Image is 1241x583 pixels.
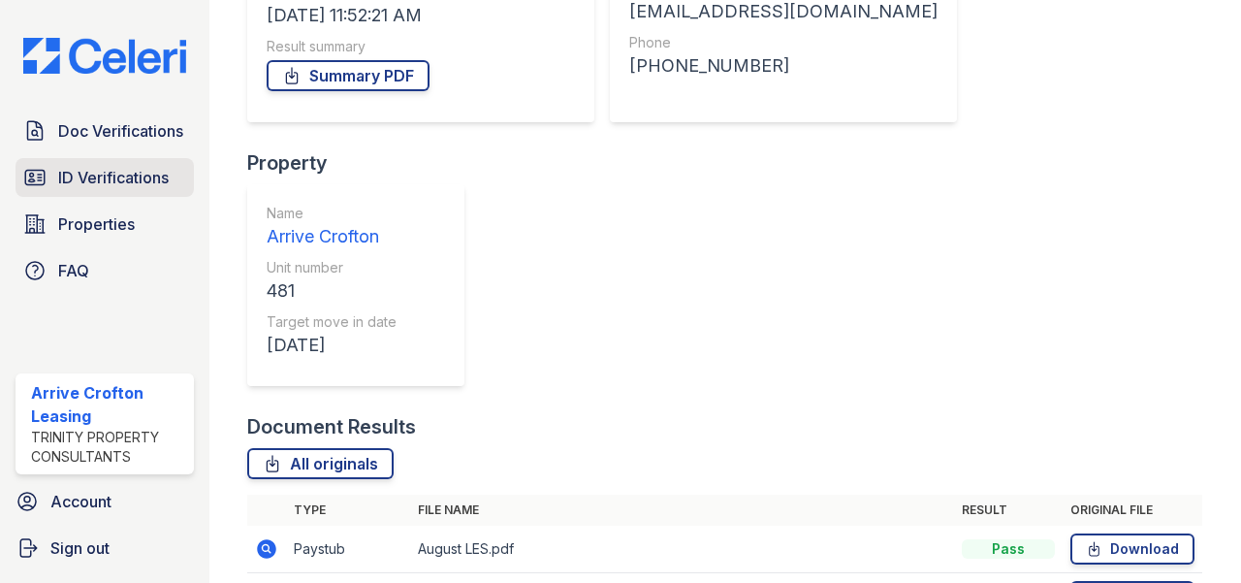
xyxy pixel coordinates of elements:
a: FAQ [16,251,194,290]
a: Summary PDF [267,60,430,91]
div: [DATE] [267,332,397,359]
span: Account [50,490,111,513]
th: File name [410,495,954,526]
td: August LES.pdf [410,526,954,573]
th: Original file [1063,495,1202,526]
div: Name [267,204,397,223]
td: Paystub [286,526,410,573]
span: FAQ [58,259,89,282]
a: Sign out [8,529,202,567]
div: Pass [962,539,1055,559]
div: Phone [629,33,938,52]
a: Doc Verifications [16,112,194,150]
a: Properties [16,205,194,243]
img: CE_Logo_Blue-a8612792a0a2168367f1c8372b55b34899dd931a85d93a1a3d3e32e68fde9ad4.png [8,38,202,75]
div: Document Results [247,413,416,440]
div: [DATE] 11:52:21 AM [267,2,575,29]
div: Target move in date [267,312,397,332]
div: Unit number [267,258,397,277]
a: Account [8,482,202,521]
span: ID Verifications [58,166,169,189]
div: Trinity Property Consultants [31,428,186,467]
div: Arrive Crofton Leasing [31,381,186,428]
div: Arrive Crofton [267,223,397,250]
span: Doc Verifications [58,119,183,143]
span: Properties [58,212,135,236]
div: Property [247,149,480,177]
th: Type [286,495,410,526]
a: ID Verifications [16,158,194,197]
a: Name Arrive Crofton [267,204,397,250]
div: [PHONE_NUMBER] [629,52,938,80]
div: 481 [267,277,397,305]
div: Result summary [267,37,575,56]
th: Result [954,495,1063,526]
a: Download [1070,534,1194,565]
a: All originals [247,448,394,479]
span: Sign out [50,536,110,560]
